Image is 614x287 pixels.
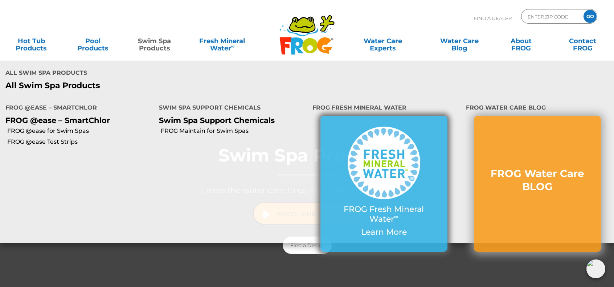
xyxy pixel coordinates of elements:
input: GO [584,10,597,23]
h4: FROG Water Care BLOG [466,101,609,116]
h3: FROG Water Care BLOG [488,167,586,193]
a: FROG @ease Test Strips [7,138,153,146]
sup: ∞ [231,43,235,49]
a: AboutFROG [497,34,545,48]
a: FROG Fresh Mineral Water∞ Learn More [335,127,433,241]
p: FROG Fresh Mineral Water [335,205,433,224]
a: PoolProducts [69,34,117,48]
p: FROG @ease – SmartChlor [5,116,148,125]
a: Hot TubProducts [7,34,55,48]
img: openIcon [586,259,605,278]
h4: FROG @ease – SmartChlor [5,101,148,116]
a: Find a Dealer [283,237,332,254]
p: Swim Spa Support Chemicals [159,116,302,125]
sup: ∞ [394,213,398,220]
a: FROG Maintain for Swim Spas [161,127,307,135]
input: Zip Code Form [527,11,576,22]
a: ContactFROG [559,34,607,48]
p: Find A Dealer [474,9,512,27]
a: FROG @ease for Swim Spas [7,127,153,135]
a: Fresh MineralWater∞ [192,34,252,48]
h4: FROG Fresh Mineral Water [312,101,455,116]
a: FROG Water Care BLOG [488,167,586,201]
h4: All Swim Spa Products [5,66,302,81]
a: Water CareExperts [344,34,422,48]
a: Swim SpaProducts [131,34,179,48]
a: All Swim Spa Products [5,81,302,90]
h4: Swim Spa Support Chemicals [159,101,302,116]
a: Water CareBlog [435,34,483,48]
p: Learn More [335,227,433,237]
